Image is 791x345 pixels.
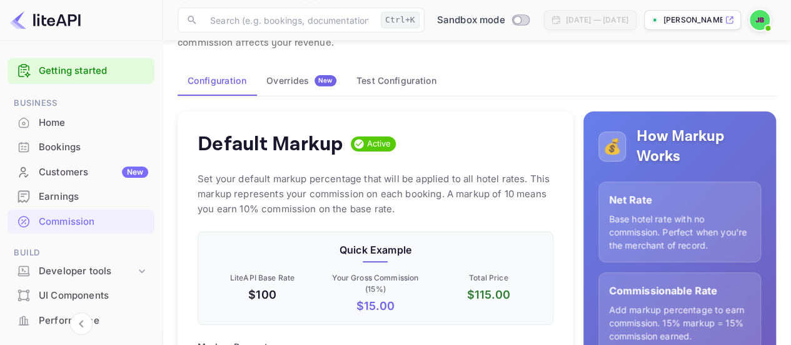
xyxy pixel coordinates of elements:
p: Commissionable Rate [609,283,750,298]
button: Collapse navigation [70,312,93,335]
span: Active [362,138,396,150]
div: UI Components [8,284,154,308]
div: [DATE] — [DATE] [566,14,628,26]
div: Performance [8,309,154,333]
div: Bookings [39,140,148,155]
div: Bookings [8,135,154,160]
p: Add markup percentage to earn commission. 15% markup = 15% commission earned. [609,303,750,342]
p: Base hotel rate with no commission. Perfect when you're the merchant of record. [609,212,750,252]
div: New [122,167,148,178]
div: Getting started [8,58,154,84]
a: Performance [8,309,154,332]
div: Ctrl+K [381,12,420,28]
div: Earnings [8,185,154,209]
p: LiteAPI Base Rate [208,272,316,284]
div: CustomersNew [8,160,154,185]
div: Home [8,111,154,135]
div: Customers [39,165,148,180]
p: $100 [208,286,316,303]
div: Commission [39,215,148,229]
div: Commission [8,210,154,234]
p: Net Rate [609,192,750,207]
p: Set your default markup percentage that will be applied to all hotel rates. This markup represent... [198,172,553,217]
p: 💰 [603,135,622,158]
div: Performance [39,314,148,328]
button: Configuration [178,66,256,96]
p: Total Price [435,272,543,284]
p: $ 15.00 [321,297,430,314]
button: Test Configuration [346,66,446,96]
a: CustomersNew [8,160,154,183]
p: Your Gross Commission ( 15 %) [321,272,430,295]
h5: How Markup Works [636,126,761,167]
a: Earnings [8,185,154,208]
a: Getting started [39,64,148,78]
h4: Default Markup [198,131,343,157]
span: New [315,76,336,85]
a: Commission [8,210,154,233]
img: LiteAPI logo [10,10,81,30]
p: $ 115.00 [435,286,543,303]
a: Bookings [8,135,154,158]
div: Switch to Production mode [432,13,534,28]
div: Developer tools [39,264,136,279]
p: [PERSON_NAME]-tdgkc.nui... [663,14,722,26]
div: Overrides [266,75,336,86]
div: Developer tools [8,260,154,282]
div: Earnings [39,190,148,204]
a: UI Components [8,284,154,307]
input: Search (e.g. bookings, documentation) [203,8,376,33]
span: Build [8,246,154,260]
div: Home [39,116,148,130]
span: Business [8,96,154,110]
div: UI Components [39,289,148,303]
img: Justin Bossi [750,10,770,30]
a: Home [8,111,154,134]
span: Sandbox mode [437,13,505,28]
p: Quick Example [208,242,543,257]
